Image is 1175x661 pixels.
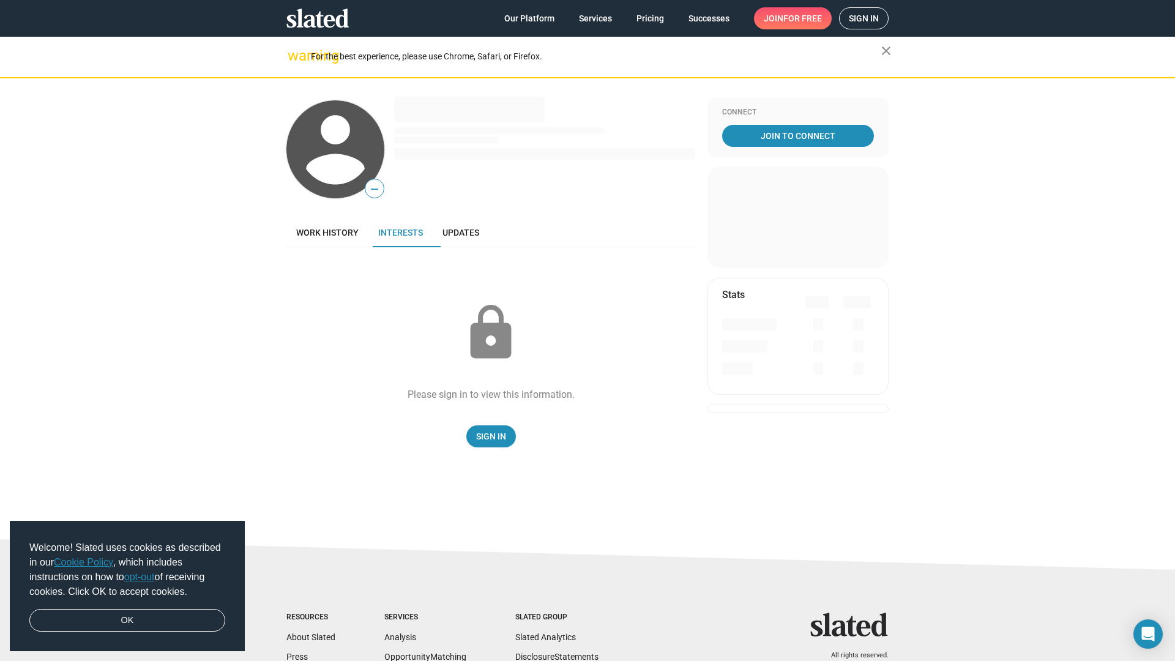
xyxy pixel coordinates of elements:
span: Join [764,7,822,29]
span: Updates [442,228,479,237]
span: Sign in [849,8,879,29]
span: Interests [378,228,423,237]
a: Join To Connect [722,125,874,147]
mat-icon: warning [288,48,302,63]
a: opt-out [124,572,155,582]
a: Analysis [384,632,416,642]
div: Open Intercom Messenger [1133,619,1163,649]
mat-card-title: Stats [722,288,745,301]
a: Joinfor free [754,7,832,29]
a: Slated Analytics [515,632,576,642]
a: Services [569,7,622,29]
span: Services [579,7,612,29]
span: Work history [296,228,359,237]
span: Our Platform [504,7,554,29]
span: for free [783,7,822,29]
mat-icon: lock [460,302,521,364]
span: Join To Connect [725,125,871,147]
span: Pricing [636,7,664,29]
a: Interests [368,218,433,247]
span: Welcome! Slated uses cookies as described in our , which includes instructions on how to of recei... [29,540,225,599]
a: Sign In [466,425,516,447]
a: Pricing [627,7,674,29]
span: — [365,181,384,197]
a: Our Platform [494,7,564,29]
div: Resources [286,613,335,622]
a: dismiss cookie message [29,609,225,632]
div: Please sign in to view this information. [408,388,575,401]
span: Sign In [476,425,506,447]
span: Successes [688,7,729,29]
div: Services [384,613,466,622]
a: About Slated [286,632,335,642]
a: Work history [286,218,368,247]
div: cookieconsent [10,521,245,652]
div: Slated Group [515,613,599,622]
a: Cookie Policy [54,557,113,567]
div: For the best experience, please use Chrome, Safari, or Firefox. [311,48,881,65]
a: Successes [679,7,739,29]
div: Connect [722,108,874,118]
a: Updates [433,218,489,247]
mat-icon: close [879,43,893,58]
a: Sign in [839,7,889,29]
